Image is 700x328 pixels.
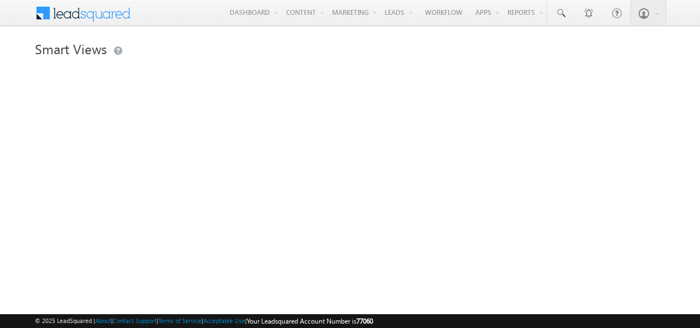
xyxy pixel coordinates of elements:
[95,317,111,324] a: About
[203,317,245,324] a: Acceptable Use
[35,316,373,326] span: © 2025 LeadSquared | | | | |
[158,317,201,324] a: Terms of Service
[356,317,373,325] span: 77060
[35,40,107,58] span: Smart Views
[247,317,373,325] span: Your Leadsquared Account Number is
[113,317,157,324] a: Contact Support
